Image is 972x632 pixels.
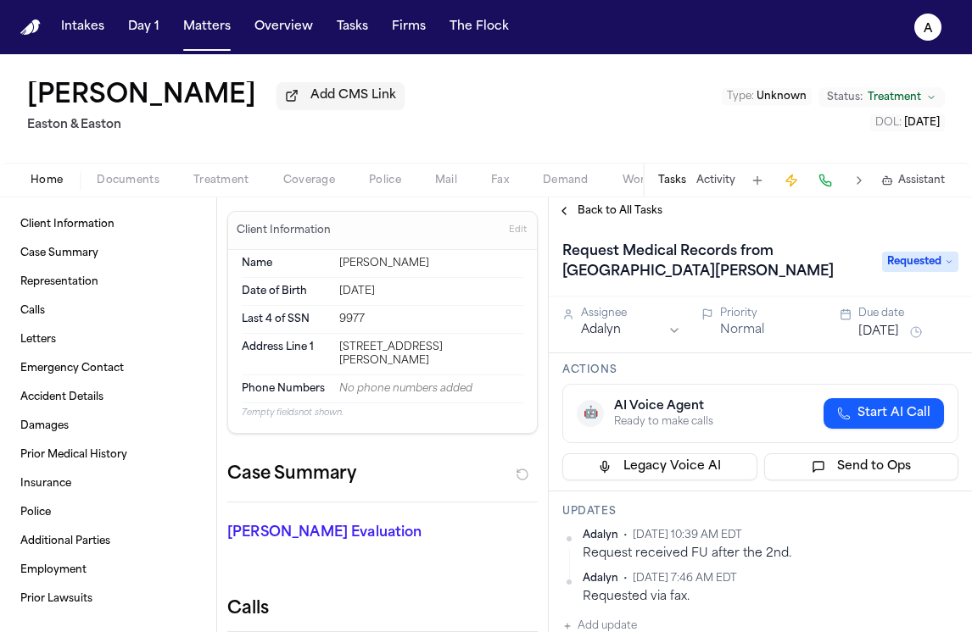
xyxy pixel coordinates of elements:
[20,563,87,577] span: Employment
[339,257,523,270] div: [PERSON_NAME]
[882,252,958,272] span: Requested
[121,12,166,42] button: Day 1
[369,174,401,187] span: Police
[20,333,56,346] span: Letters
[827,91,863,104] span: Status:
[14,441,203,468] a: Prior Medical History
[858,307,958,320] div: Due date
[722,88,812,105] button: Edit Type: Unknown
[176,12,237,42] button: Matters
[14,413,203,440] a: Damages
[583,572,618,585] span: Adalyn
[623,174,688,187] span: Workspaces
[633,572,737,585] span: [DATE] 7:46 AM EDT
[20,535,110,548] span: Additional Parties
[20,218,115,231] span: Client Information
[435,174,457,187] span: Mail
[562,453,757,480] button: Legacy Voice AI
[720,307,820,320] div: Priority
[283,174,335,187] span: Coverage
[898,174,945,187] span: Assistant
[242,257,329,270] dt: Name
[556,238,872,286] h1: Request Medical Records from [GEOGRAPHIC_DATA][PERSON_NAME]
[20,275,98,289] span: Representation
[227,461,356,488] h2: Case Summary
[227,523,538,543] p: [PERSON_NAME] Evaluation
[193,174,249,187] span: Treatment
[757,91,807,102] span: Unknown
[14,585,203,613] a: Prior Lawsuits
[549,204,671,218] button: Back to All Tasks
[906,322,926,342] button: Snooze task
[97,174,159,187] span: Documents
[20,448,127,462] span: Prior Medical History
[20,247,98,260] span: Case Summary
[310,87,396,104] span: Add CMS Link
[614,398,713,415] div: AI Voice Agent
[385,12,433,42] button: Firms
[857,405,930,422] span: Start AI Call
[339,313,523,326] div: 9977
[242,313,329,326] dt: Last 4 of SSN
[14,384,203,411] a: Accident Details
[14,528,203,555] a: Additional Parties
[20,362,124,375] span: Emergency Contact
[658,174,686,187] button: Tasks
[870,114,945,131] button: Edit DOL: 2025-08-06
[31,174,63,187] span: Home
[578,204,662,218] span: Back to All Tasks
[27,81,256,112] button: Edit matter name
[818,87,945,108] button: Change status from Treatment
[509,225,527,236] span: Edit
[20,592,92,606] span: Prior Lawsuits
[20,477,71,491] span: Insurance
[20,419,69,433] span: Damages
[339,341,523,368] div: [STREET_ADDRESS][PERSON_NAME]
[14,499,203,526] a: Police
[248,12,320,42] button: Overview
[813,169,837,192] button: Make a Call
[277,82,405,109] button: Add CMS Link
[491,174,509,187] span: Fax
[623,529,628,542] span: •
[330,12,375,42] button: Tasks
[543,174,589,187] span: Demand
[20,391,103,404] span: Accident Details
[20,19,41,36] a: Home
[233,224,334,237] h3: Client Information
[727,91,754,102] span: Type :
[614,415,713,429] div: Ready to make calls
[54,12,111,42] button: Intakes
[583,589,958,605] div: Requested via fax.
[443,12,516,42] button: The Flock
[242,407,523,419] p: 7 empty fields not shown.
[562,363,958,377] h3: Actions
[746,169,769,192] button: Add Task
[904,118,940,128] span: [DATE]
[623,572,628,585] span: •
[14,326,203,353] a: Letters
[824,398,944,429] button: Start AI Call
[875,118,902,128] span: DOL :
[14,211,203,238] a: Client Information
[583,546,958,562] div: Request received FU after the 2nd.
[14,470,203,497] a: Insurance
[242,341,329,368] dt: Address Line 1
[924,23,933,35] text: A
[14,269,203,296] a: Representation
[881,174,945,187] button: Assistant
[20,304,45,318] span: Calls
[14,355,203,382] a: Emergency Contact
[504,217,532,244] button: Edit
[562,505,958,518] h3: Updates
[696,174,735,187] button: Activity
[27,81,256,112] h1: [PERSON_NAME]
[779,169,803,192] button: Create Immediate Task
[227,597,538,621] h2: Calls
[14,557,203,584] a: Employment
